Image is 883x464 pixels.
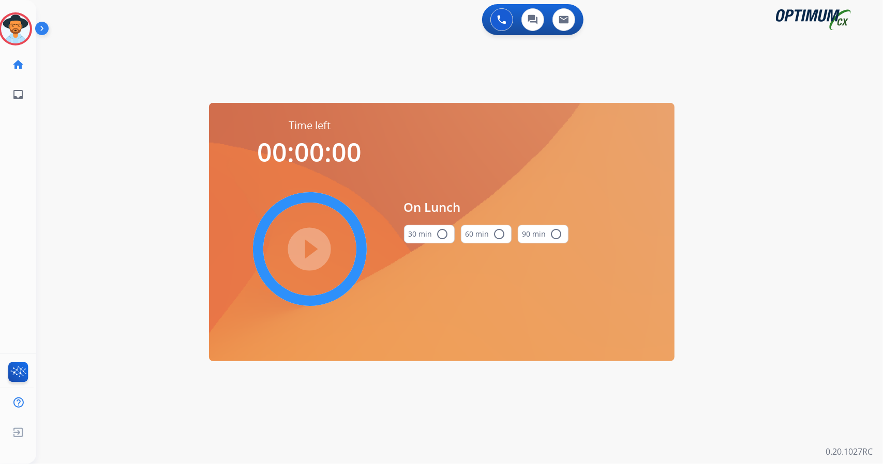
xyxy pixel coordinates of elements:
mat-icon: inbox [12,88,24,101]
span: Time left [289,118,331,133]
span: 00:00:00 [258,134,362,169]
button: 60 min [461,225,512,243]
mat-icon: radio_button_unchecked [437,228,449,240]
mat-icon: home [12,58,24,71]
img: avatar [1,14,30,43]
p: 0.20.1027RC [826,445,873,458]
mat-icon: radio_button_unchecked [493,228,506,240]
span: On Lunch [404,198,568,216]
mat-icon: radio_button_unchecked [550,228,563,240]
button: 90 min [518,225,568,243]
button: 30 min [404,225,455,243]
